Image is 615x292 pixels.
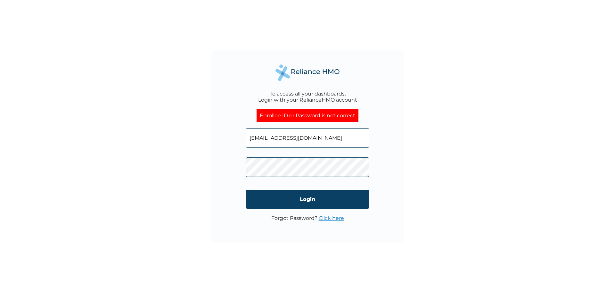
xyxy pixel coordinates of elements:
div: Enrollee ID or Password is not correct [257,109,358,122]
img: Reliance Health's Logo [275,64,340,81]
div: To access all your dashboards, Login with your RelianceHMO account [258,91,357,103]
input: Login [246,190,369,209]
input: Email address or HMO ID [246,128,369,148]
a: Click here [319,215,344,221]
p: Forgot Password? [271,215,344,221]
